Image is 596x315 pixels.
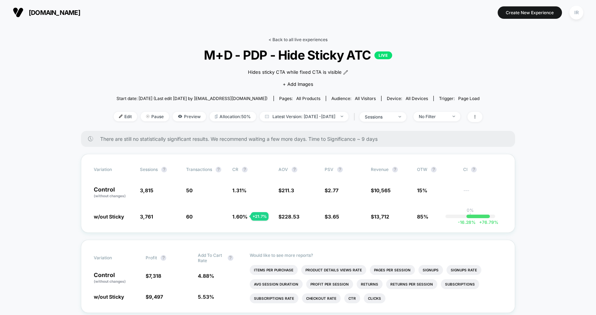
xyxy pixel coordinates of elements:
span: AOV [278,167,288,172]
span: 4.88 % [198,273,214,279]
p: Control [94,272,139,284]
div: No Filter [419,114,447,119]
span: CR [232,167,238,172]
span: Device: [381,96,433,101]
span: 1.31 % [232,187,246,193]
div: + 21.7 % [251,212,269,221]
img: calendar [265,115,269,118]
button: ? [161,167,167,172]
span: all devices [406,96,428,101]
span: Page Load [458,96,479,101]
img: rebalance [215,115,218,118]
button: ? [471,167,477,172]
p: Control [94,187,133,199]
li: Returns [357,279,383,289]
img: end [146,115,150,118]
button: IR [567,5,585,20]
button: Create New Experience [498,6,562,19]
p: | [470,213,471,218]
span: 13,712 [374,214,389,220]
div: Pages: [279,96,320,101]
li: Subscriptions [441,279,479,289]
span: Allocation: 50% [210,112,256,121]
li: Clicks [364,293,385,303]
span: 50 [186,187,193,193]
p: Would like to see more reports? [250,253,502,258]
span: 60 [186,214,193,220]
button: ? [242,167,248,172]
span: $ [371,214,389,220]
span: $ [371,187,391,193]
li: Returns Per Session [386,279,437,289]
span: 76.79 % [476,220,498,225]
li: Items Per Purchase [250,265,298,275]
span: 10,565 [374,187,391,193]
span: Hides sticky CTA while fixed CTA is visible [248,69,341,76]
span: Add To Cart Rate [198,253,224,263]
li: Signups Rate [446,265,481,275]
div: IR [569,6,583,20]
span: 211.3 [282,187,294,193]
span: 15% [417,187,427,193]
span: All Visitors [355,96,376,101]
span: --- [463,188,502,199]
button: [DOMAIN_NAME] [11,7,82,18]
span: (without changes) [94,194,126,198]
img: end [341,116,343,117]
span: 2.77 [328,187,338,193]
li: Profit Per Session [306,279,353,289]
span: -16.28 % [458,220,476,225]
span: Revenue [371,167,389,172]
span: + Add Images [283,81,313,87]
img: edit [119,115,123,118]
button: ? [161,255,166,261]
span: Variation [94,253,133,263]
span: all products [296,96,320,101]
span: w/out Sticky [94,214,124,220]
p: LIVE [374,51,392,59]
span: $ [146,294,163,300]
button: ? [431,167,437,172]
button: ? [392,167,398,172]
span: 5.53 % [198,294,214,300]
img: end [399,116,401,117]
span: OTW [417,167,456,172]
li: Subscriptions Rate [250,293,298,303]
span: Transactions [186,167,212,172]
span: w/out Sticky [94,294,124,300]
span: Edit [114,112,137,121]
span: $ [278,187,294,193]
span: 3,761 [140,214,153,220]
span: 85% [417,214,428,220]
span: Preview [173,112,206,121]
span: M+D - PDP - Hide Sticky ATC [132,48,464,62]
span: Start date: [DATE] (Last edit [DATE] by [EMAIL_ADDRESS][DOMAIN_NAME]) [117,96,267,101]
span: PSV [325,167,334,172]
img: Visually logo [13,7,23,18]
span: | [352,112,359,122]
span: (without changes) [94,279,126,283]
span: [DOMAIN_NAME] [29,9,80,16]
li: Ctr [344,293,360,303]
span: 228.53 [282,214,299,220]
span: Latest Version: [DATE] - [DATE] [260,112,348,121]
div: Trigger: [439,96,479,101]
span: CI [463,167,502,172]
p: 0% [467,208,474,213]
button: ? [337,167,343,172]
span: 1.60 % [232,214,248,220]
span: $ [325,214,339,220]
span: There are still no statistically significant results. We recommend waiting a few more days . Time... [100,136,501,142]
span: 3.65 [328,214,339,220]
a: < Back to all live experiences [269,37,327,42]
span: Variation [94,167,133,172]
button: ? [292,167,297,172]
img: end [453,116,455,117]
li: Avg Session Duration [250,279,303,289]
span: Sessions [140,167,158,172]
span: Pause [141,112,169,121]
li: Product Details Views Rate [301,265,366,275]
span: 9,497 [149,294,163,300]
span: 3,815 [140,187,153,193]
li: Signups [418,265,443,275]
